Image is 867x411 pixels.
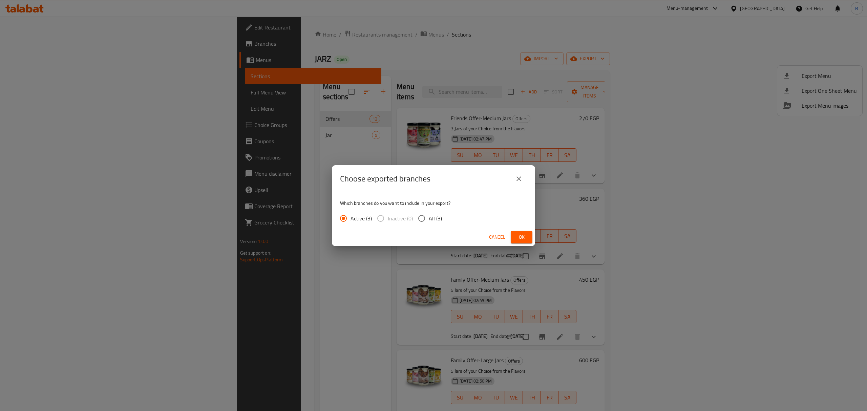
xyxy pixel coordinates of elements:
[511,171,527,187] button: close
[516,233,527,241] span: Ok
[340,173,430,184] h2: Choose exported branches
[511,231,532,243] button: Ok
[351,214,372,222] span: Active (3)
[486,231,508,243] button: Cancel
[388,214,413,222] span: Inactive (0)
[429,214,442,222] span: All (3)
[340,200,527,207] p: Which branches do you want to include in your export?
[489,233,505,241] span: Cancel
